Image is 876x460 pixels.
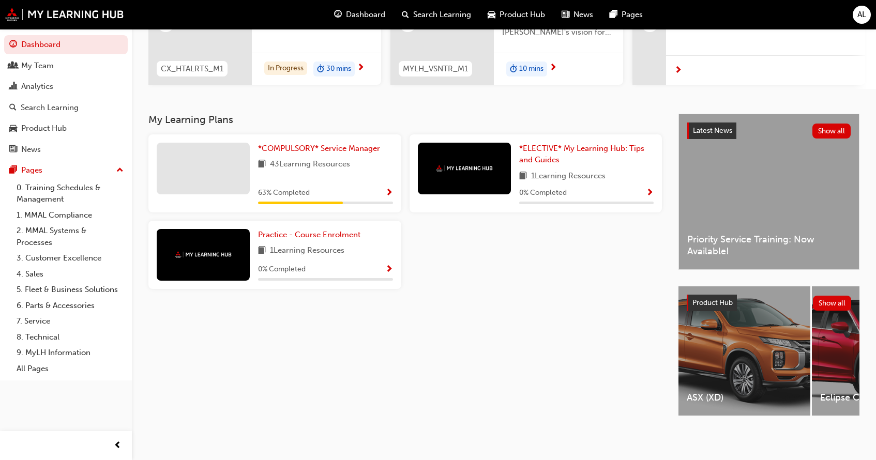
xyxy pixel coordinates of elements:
[693,126,732,135] span: Latest News
[264,62,307,75] div: In Progress
[9,124,17,133] span: car-icon
[326,4,394,25] a: guage-iconDashboard
[357,64,365,73] span: next-icon
[148,114,662,126] h3: My Learning Plans
[258,144,380,153] span: *COMPULSORY* Service Manager
[403,63,468,75] span: MYLH_VSNTR_M1
[4,33,128,161] button: DashboardMy TeamAnalyticsSearch LearningProduct HubNews
[622,9,643,21] span: Pages
[519,187,567,199] span: 0 % Completed
[21,122,67,134] div: Product Hub
[678,286,810,416] a: ASX (XD)
[12,266,128,282] a: 4. Sales
[394,4,479,25] a: search-iconSearch Learning
[674,66,682,75] span: next-icon
[4,56,128,75] a: My Team
[687,122,851,139] a: Latest NewsShow all
[4,140,128,159] a: News
[9,62,17,71] span: people-icon
[12,298,128,314] a: 6. Parts & Accessories
[270,158,350,171] span: 43 Learning Resources
[610,8,617,21] span: pages-icon
[4,77,128,96] a: Analytics
[258,230,360,239] span: Practice - Course Enrolment
[21,81,53,93] div: Analytics
[573,9,593,21] span: News
[258,187,310,199] span: 63 % Completed
[853,6,871,24] button: AL
[161,63,223,75] span: CX_HTALRTS_M1
[510,63,517,76] span: duration-icon
[601,4,651,25] a: pages-iconPages
[4,98,128,117] a: Search Learning
[12,345,128,361] a: 9. MyLH Information
[116,164,124,177] span: up-icon
[500,9,545,21] span: Product Hub
[385,265,393,274] span: Show Progress
[4,119,128,138] a: Product Hub
[317,63,324,76] span: duration-icon
[678,114,859,270] a: Latest NewsShow allPriority Service Training: Now Available!
[562,8,569,21] span: news-icon
[687,234,851,257] span: Priority Service Training: Now Available!
[12,207,128,223] a: 1. MMAL Compliance
[385,187,393,200] button: Show Progress
[519,144,644,165] span: *ELECTIVE* My Learning Hub: Tips and Guides
[479,4,553,25] a: car-iconProduct Hub
[334,8,342,21] span: guage-icon
[12,361,128,377] a: All Pages
[258,143,384,155] a: *COMPULSORY* Service Manager
[646,189,654,198] span: Show Progress
[258,264,306,275] span: 0 % Completed
[813,296,852,311] button: Show all
[12,250,128,266] a: 3. Customer Excellence
[488,8,495,21] span: car-icon
[519,143,654,166] a: *ELECTIVE* My Learning Hub: Tips and Guides
[646,187,654,200] button: Show Progress
[5,8,124,21] img: mmal
[687,295,851,311] a: Product HubShow all
[12,223,128,250] a: 2. MMAL Systems & Processes
[857,9,866,21] span: AL
[21,164,42,176] div: Pages
[531,170,606,183] span: 1 Learning Resources
[12,329,128,345] a: 8. Technical
[12,313,128,329] a: 7. Service
[9,40,17,50] span: guage-icon
[687,392,802,404] span: ASX (XD)
[519,170,527,183] span: book-icon
[346,9,385,21] span: Dashboard
[4,161,128,180] button: Pages
[9,145,17,155] span: news-icon
[21,102,79,114] div: Search Learning
[114,439,122,452] span: prev-icon
[692,298,733,307] span: Product Hub
[436,165,493,172] img: mmal
[402,8,409,21] span: search-icon
[21,144,41,156] div: News
[413,9,471,21] span: Search Learning
[270,244,344,257] span: 1 Learning Resources
[21,60,54,72] div: My Team
[258,229,365,241] a: Practice - Course Enrolment
[258,244,266,257] span: book-icon
[9,103,17,113] span: search-icon
[385,189,393,198] span: Show Progress
[258,158,266,171] span: book-icon
[549,64,557,73] span: next-icon
[4,35,128,54] a: Dashboard
[9,166,17,175] span: pages-icon
[385,263,393,276] button: Show Progress
[12,180,128,207] a: 0. Training Schedules & Management
[12,282,128,298] a: 5. Fleet & Business Solutions
[326,63,351,75] span: 30 mins
[553,4,601,25] a: news-iconNews
[175,251,232,258] img: mmal
[519,63,543,75] span: 10 mins
[812,124,851,139] button: Show all
[9,82,17,91] span: chart-icon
